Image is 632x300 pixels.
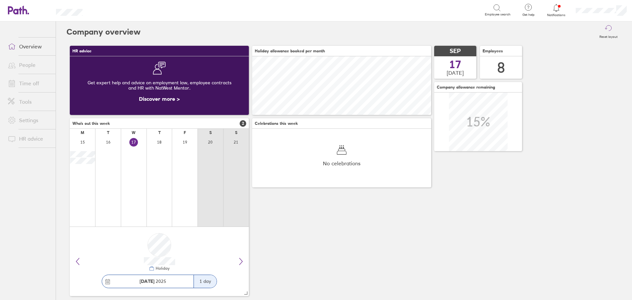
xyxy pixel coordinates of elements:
[447,70,464,76] span: [DATE]
[209,130,212,135] div: S
[595,33,621,39] label: Reset layout
[140,278,154,284] strong: [DATE]
[72,121,110,126] span: Who's out this week
[194,275,217,288] div: 1 day
[3,40,56,53] a: Overview
[75,75,244,96] div: Get expert help and advice on employment law, employee contracts and HR with NatWest Mentor.
[449,59,461,70] span: 17
[184,130,186,135] div: F
[323,160,360,166] span: No celebrations
[546,3,567,17] a: Notifications
[100,7,117,13] div: Search
[546,13,567,17] span: Notifications
[154,266,170,271] div: Holiday
[66,21,141,42] h2: Company overview
[72,49,92,53] span: HR advice
[107,130,109,135] div: T
[483,49,503,53] span: Employees
[3,95,56,108] a: Tools
[497,59,505,76] div: 8
[437,85,495,90] span: Company allowance remaining
[81,130,84,135] div: M
[518,13,539,17] span: Get help
[595,21,621,42] button: Reset layout
[235,130,237,135] div: S
[450,48,461,55] span: SEP
[3,58,56,71] a: People
[140,279,166,284] span: 2025
[255,121,298,126] span: Celebrations this week
[255,49,325,53] span: Holiday allowance booked per month
[3,77,56,90] a: Time off
[485,13,511,16] span: Employee search
[240,120,246,127] span: 2
[139,95,180,102] a: Discover more >
[3,114,56,127] a: Settings
[132,130,136,135] div: W
[158,130,161,135] div: T
[3,132,56,145] a: HR advice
